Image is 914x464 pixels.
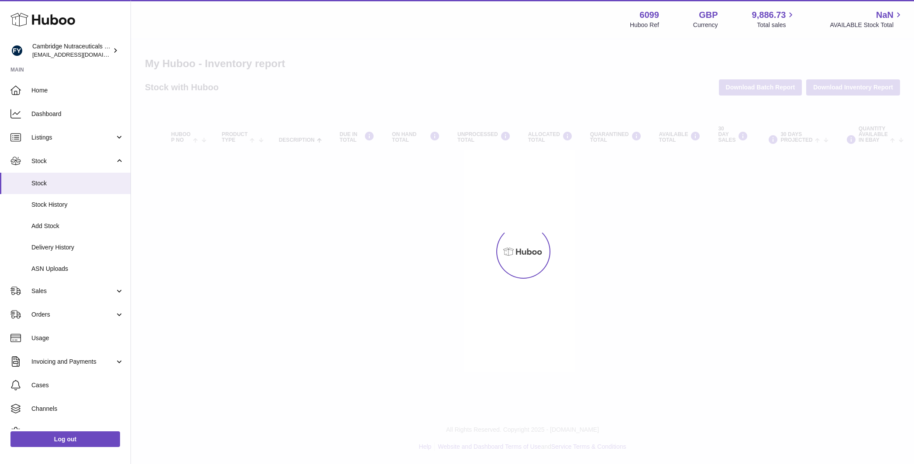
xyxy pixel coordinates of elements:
span: [EMAIL_ADDRESS][DOMAIN_NAME] [32,51,128,58]
span: Stock [31,157,115,165]
span: Total sales [757,21,796,29]
span: 9,886.73 [752,9,786,21]
span: Cases [31,381,124,389]
span: Settings [31,428,124,437]
div: Cambridge Nutraceuticals Ltd [32,42,111,59]
span: AVAILABLE Stock Total [830,21,904,29]
span: Channels [31,405,124,413]
span: NaN [876,9,893,21]
span: Add Stock [31,222,124,230]
span: Invoicing and Payments [31,358,115,366]
span: Listings [31,133,115,142]
div: Currency [693,21,718,29]
a: Log out [10,431,120,447]
span: Orders [31,310,115,319]
a: 9,886.73 Total sales [752,9,796,29]
strong: GBP [699,9,718,21]
span: ASN Uploads [31,265,124,273]
div: Huboo Ref [630,21,659,29]
span: Usage [31,334,124,342]
img: huboo@camnutra.com [10,44,24,57]
span: Sales [31,287,115,295]
span: Home [31,86,124,95]
strong: 6099 [639,9,659,21]
a: NaN AVAILABLE Stock Total [830,9,904,29]
span: Dashboard [31,110,124,118]
span: Stock History [31,201,124,209]
span: Delivery History [31,243,124,252]
span: Stock [31,179,124,188]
